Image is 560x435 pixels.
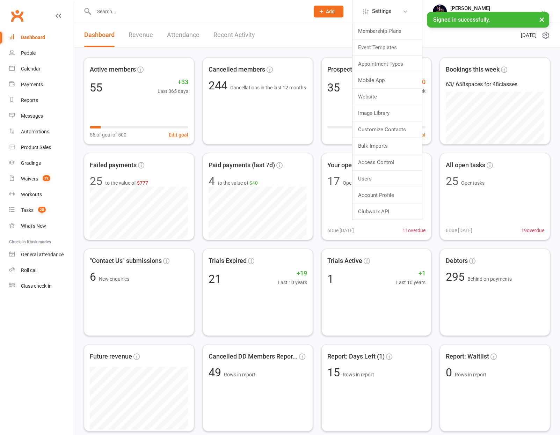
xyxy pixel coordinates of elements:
[9,124,74,140] a: Automations
[327,176,340,187] div: 17
[209,79,230,92] span: 244
[521,227,544,234] span: 19 overdue
[461,180,485,186] span: Open tasks
[21,82,43,87] div: Payments
[396,268,426,279] span: +1
[137,180,148,186] span: $777
[327,82,340,93] div: 35
[446,160,485,170] span: All open tasks
[230,85,306,90] span: Cancellations in the last 12 months
[446,352,489,362] span: Report: Waitlist
[9,61,74,77] a: Calendar
[167,23,199,47] a: Attendance
[209,256,247,266] span: Trials Expired
[352,138,422,154] a: Bulk Imports
[536,12,548,27] button: ×
[21,252,64,257] div: General attendance
[209,65,265,75] span: Cancelled members
[352,204,422,220] a: Clubworx API
[433,16,490,23] span: Signed in successfully.
[343,372,374,377] span: Rows in report
[450,12,540,18] div: 597 Fight Authority [GEOGRAPHIC_DATA]
[213,23,255,47] a: Recent Activity
[209,176,215,187] div: 4
[218,179,258,187] span: to the value of
[278,279,307,286] span: Last 10 years
[327,366,343,379] span: 15
[90,131,126,139] span: 55 of goal of 500
[9,155,74,171] a: Gradings
[21,192,42,197] div: Workouts
[84,23,115,47] a: Dashboard
[209,352,298,362] span: Cancelled DD Members Repor...
[352,23,422,39] a: Membership Plans
[450,5,540,12] div: [PERSON_NAME]
[9,218,74,234] a: What's New
[433,5,447,19] img: thumb_image1741046124.png
[9,30,74,45] a: Dashboard
[21,66,41,72] div: Calendar
[9,187,74,202] a: Workouts
[21,223,46,229] div: What's New
[9,278,74,294] a: Class kiosk mode
[21,207,34,213] div: Tasks
[352,89,422,105] a: Website
[90,82,102,93] div: 55
[402,227,426,234] span: 11 overdue
[21,267,37,273] div: Roll call
[352,121,422,138] a: Customize Contacts
[224,372,255,377] span: Rows in report
[446,65,500,75] span: Bookings this week
[352,187,422,203] a: Account Profile
[455,372,486,377] span: Rows in report
[326,9,335,14] span: Add
[38,207,46,213] span: 25
[90,256,162,266] span: "Contact Us" submissions
[9,108,74,124] a: Messages
[9,202,74,218] a: Tasks 25
[9,93,74,108] a: Reports
[446,176,458,187] div: 25
[352,72,422,88] a: Mobile App
[21,160,41,166] div: Gradings
[352,154,422,170] a: Access Control
[90,270,99,283] span: 6
[327,273,334,285] div: 1
[327,256,362,266] span: Trials Active
[372,3,391,19] span: Settings
[9,45,74,61] a: People
[21,145,51,150] div: Product Sales
[327,160,372,170] span: Your open tasks
[9,140,74,155] a: Product Sales
[169,131,188,139] button: Edit goal
[90,352,132,362] span: Future revenue
[352,56,422,72] a: Appointment Types
[327,352,385,362] span: Report: Days Left (1)
[90,65,136,75] span: Active members
[352,105,422,121] a: Image Library
[8,7,26,24] a: Clubworx
[9,247,74,263] a: General attendance kiosk mode
[9,171,74,187] a: Waivers 32
[21,176,38,182] div: Waivers
[467,276,512,282] span: Behind on payments
[158,87,188,95] span: Last 365 days
[446,366,455,379] span: 0
[90,160,137,170] span: Failed payments
[21,283,52,289] div: Class check-in
[396,279,426,286] span: Last 10 years
[446,270,467,283] span: 295
[314,6,343,17] button: Add
[521,31,537,39] span: [DATE]
[129,23,153,47] a: Revenue
[446,256,468,266] span: Debtors
[21,113,43,119] div: Messages
[352,39,422,56] a: Event Templates
[21,50,36,56] div: People
[21,35,45,40] div: Dashboard
[21,129,49,134] div: Automations
[278,268,307,279] span: +19
[327,227,354,234] span: 6 Due [DATE]
[92,7,305,16] input: Search...
[209,160,275,170] span: Paid payments (last 7d)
